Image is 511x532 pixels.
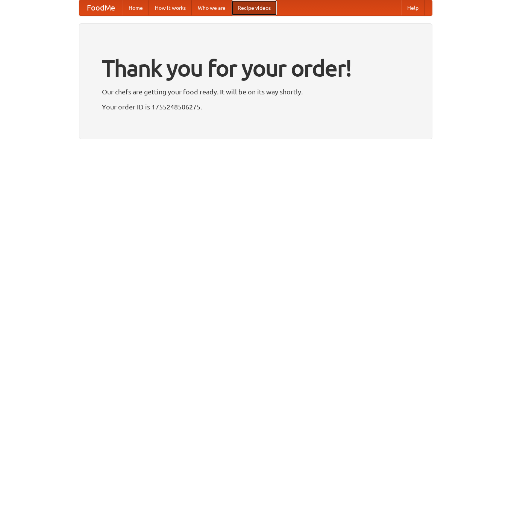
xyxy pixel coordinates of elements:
[79,0,123,15] a: FoodMe
[401,0,425,15] a: Help
[232,0,277,15] a: Recipe videos
[102,101,409,112] p: Your order ID is 1755248506275.
[102,86,409,97] p: Our chefs are getting your food ready. It will be on its way shortly.
[149,0,192,15] a: How it works
[192,0,232,15] a: Who we are
[102,50,409,86] h1: Thank you for your order!
[123,0,149,15] a: Home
